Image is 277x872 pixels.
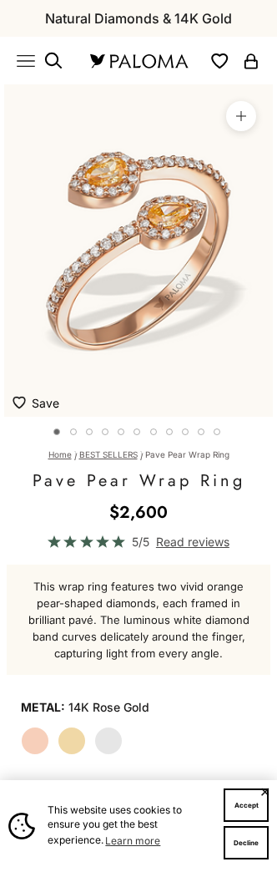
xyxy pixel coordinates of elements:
button: Accept [224,788,269,822]
legend: Metal: [21,695,65,720]
nav: Primary navigation [17,51,70,71]
nav: breadcrumbs [21,450,256,460]
nav: Secondary navigation [209,50,260,71]
div: Item 3 of 15 [4,84,273,417]
a: Home [48,449,72,459]
variant-option-value: 14K Rose Gold [68,695,149,720]
span: 5/5 [132,532,149,551]
img: #RoseGold [4,84,273,417]
p: This wrap ring features two vivid orange pear-shaped diamonds, each framed in brilliant pavé. The... [20,578,257,662]
a: Learn more [103,831,163,849]
button: Close [259,787,270,797]
sale-price: $2,600 [109,500,168,525]
span: Pave Pear Wrap Ring [145,449,229,459]
span: This website uses cookies to ensure you get the best experience. [48,803,211,849]
button: Decline [224,826,269,859]
a: BEST SELLERS [79,449,138,459]
button: Save [13,393,59,413]
h1: Pave Pear Wrap Ring [21,469,256,494]
img: Cookie banner [8,813,35,839]
p: Natural Diamonds & 14K Gold [45,8,232,29]
img: wishlist [13,393,32,408]
a: 5/5 Read reviews [21,532,256,551]
span: Read reviews [156,532,229,551]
